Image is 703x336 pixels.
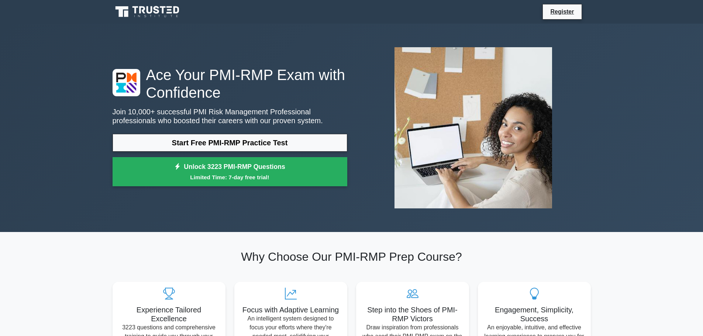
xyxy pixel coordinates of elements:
h2: Why Choose Our PMI-RMP Prep Course? [113,250,591,264]
h5: Experience Tailored Excellence [118,305,220,323]
h5: Engagement, Simplicity, Success [484,305,585,323]
a: Register [546,7,578,16]
h1: Ace Your PMI-RMP Exam with Confidence [113,66,347,101]
small: Limited Time: 7-day free trial! [122,173,338,181]
a: Start Free PMI-RMP Practice Test [113,134,347,152]
h5: Step into the Shoes of PMI-RMP Victors [362,305,463,323]
p: Join 10,000+ successful PMI Risk Management Professional professionals who boosted their careers ... [113,107,347,125]
a: Unlock 3223 PMI-RMP QuestionsLimited Time: 7-day free trial! [113,157,347,187]
h5: Focus with Adaptive Learning [240,305,341,314]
